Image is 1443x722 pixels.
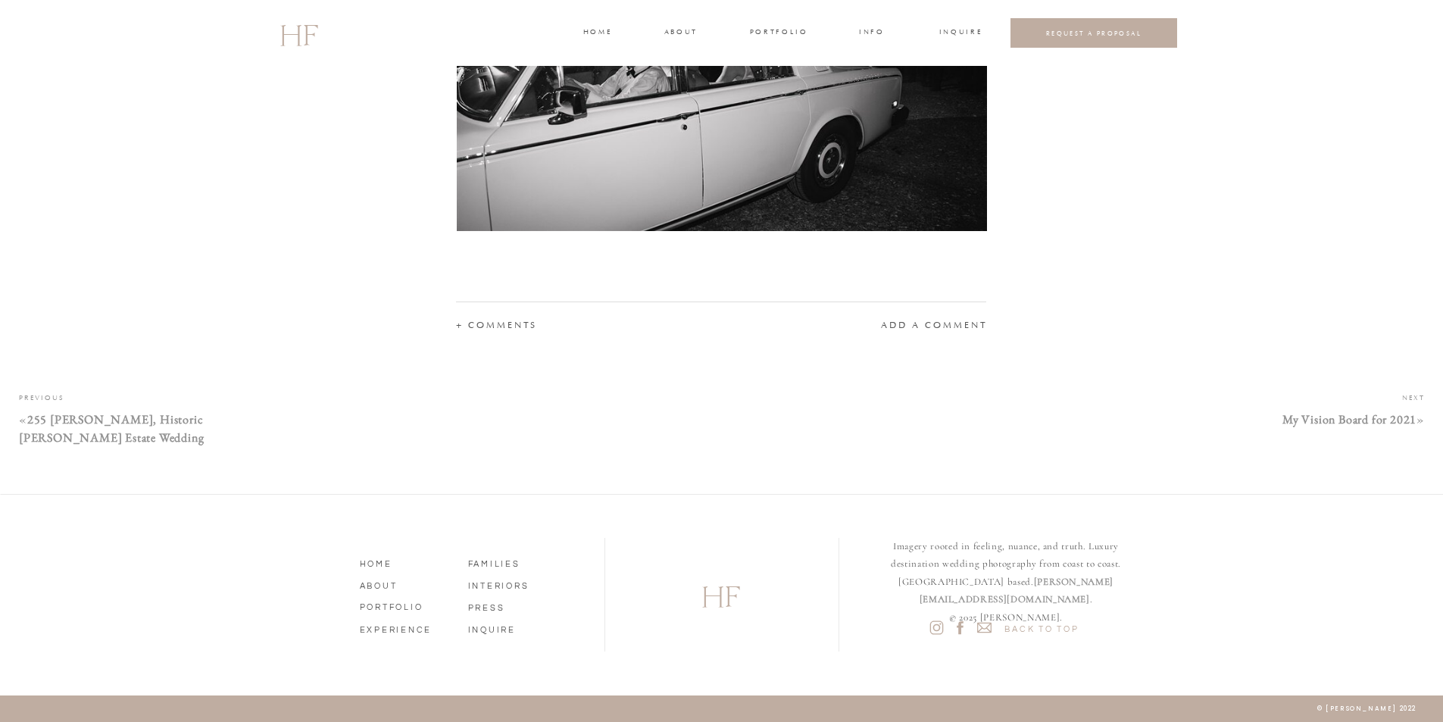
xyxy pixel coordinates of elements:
[19,411,277,430] h3: «
[19,392,151,406] a: PREVIOUS
[468,555,554,569] a: FAMILIES
[360,577,446,591] a: ABOUT
[664,27,696,40] a: about
[750,27,807,40] a: portfolio
[468,577,554,591] a: INTERIORS
[280,11,317,55] a: HF
[360,599,446,612] a: PORTFOLIO
[1023,29,1166,37] a: REQUEST A PROPOSAL
[939,27,980,40] a: INQUIRE
[456,317,654,331] a: + COMMENTS
[655,573,789,617] a: HF
[1167,411,1425,432] h3: »
[1292,392,1425,406] a: NEXT
[858,27,886,40] a: INFO
[1282,411,1416,427] a: My Vision Board for 2021
[360,621,446,635] a: EXPERIENCE
[870,538,1143,614] p: Imagery rooted in feeling, nuance, and truth. Luxury destination wedding photography from coast t...
[360,555,446,569] a: HOME
[789,317,988,333] a: add a comment
[468,621,554,635] a: INQUIRE
[19,411,204,445] a: 255 [PERSON_NAME], Historic [PERSON_NAME] Estate Wedding
[999,620,1085,634] a: BACK TO TOP
[583,27,611,40] a: home
[468,599,554,613] a: PRESS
